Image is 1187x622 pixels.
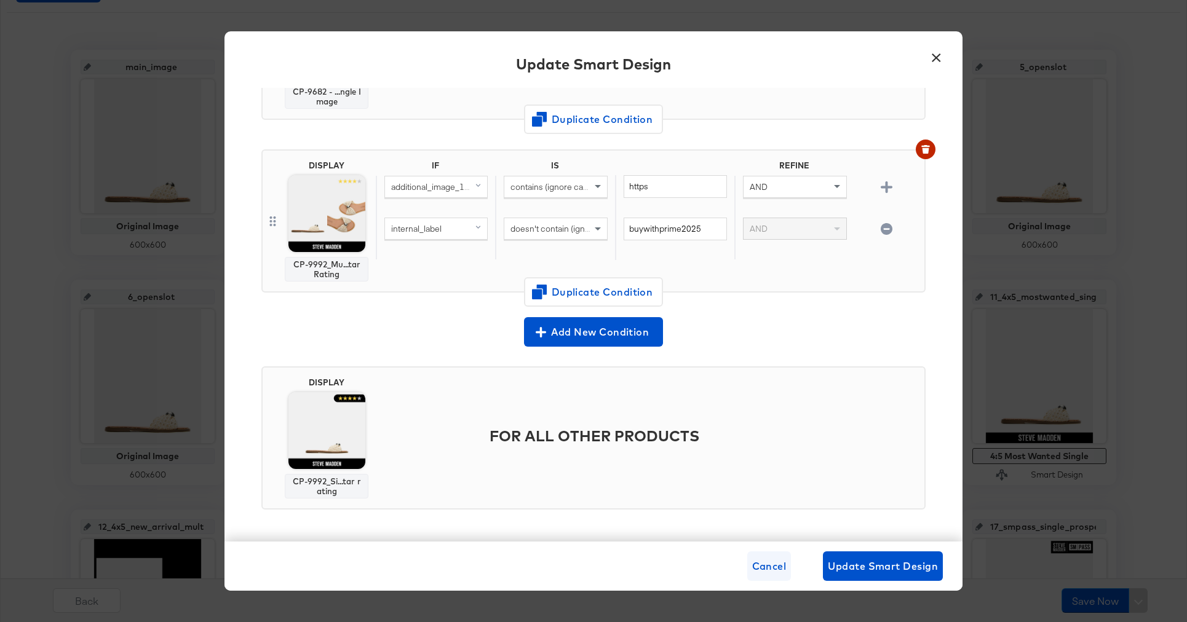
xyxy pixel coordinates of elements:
div: IS [495,160,614,175]
button: Duplicate Condition [524,277,663,307]
span: additional_image_1_url (original) [391,181,513,192]
div: IF [376,160,495,175]
button: Add New Condition [524,317,663,347]
div: CP-9992_Si...tar rating [290,476,363,496]
div: CP-9682 - ...ngle Image [290,87,363,106]
span: doesn't contain (ignore case) [510,223,621,234]
button: Duplicate Condition [524,104,663,134]
span: Duplicate Condition [534,283,653,301]
div: REFINE [734,160,854,175]
span: Duplicate Condition [534,111,653,128]
img: 1gNfPMJh_UhNNRv2BICPaQ.jpg [288,175,365,252]
img: CNftthJztAmg9ngjpAbeSw.jpg [288,392,365,469]
div: Update Smart Design [516,53,671,74]
span: Add New Condition [529,323,658,341]
span: Update Smart Design [828,557,938,575]
input: Enter value [624,175,727,198]
div: FOR ALL OTHER PRODUCTS [376,407,919,465]
button: Cancel [747,551,792,581]
span: contains (ignore case) [510,181,595,192]
span: AND [750,181,768,192]
button: Update Smart Design [823,551,943,581]
div: DISPLAY [309,160,344,170]
button: × [925,44,947,66]
span: AND [750,223,768,234]
span: Cancel [752,557,787,575]
input: Enter value [624,218,727,240]
span: internal_label [391,223,442,234]
div: DISPLAY [309,377,344,387]
div: CP-9992_Mu...tar Rating [290,259,363,279]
